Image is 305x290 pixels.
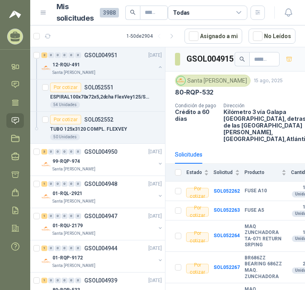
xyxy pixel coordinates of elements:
[52,158,80,165] p: 99-RQP-974
[84,213,117,219] p: GSOL004947
[185,29,242,44] button: Asignado a mi
[148,277,162,284] p: [DATE]
[175,150,202,159] div: Solicitudes
[52,230,95,237] p: Santa [PERSON_NAME]
[186,207,209,217] div: Por cotizar
[52,190,82,197] p: 01-RQL-2921
[41,147,163,172] a: 3 0 0 0 0 0 GSOL004950[DATE] Company Logo99-RQP-974Santa [PERSON_NAME]
[62,149,68,155] div: 0
[148,245,162,252] p: [DATE]
[186,264,209,273] div: Por cotizar
[84,149,117,155] p: GSOL004950
[68,246,74,251] div: 0
[41,256,51,266] img: Company Logo
[245,224,286,248] b: MAQ ZUNCHADORA TA-071 RETURN SRPING
[41,181,47,187] div: 1
[84,52,117,58] p: GSOL004951
[62,52,68,58] div: 0
[239,56,245,62] span: search
[214,207,240,213] a: SOL052263
[84,85,113,90] p: SOL052551
[100,8,119,17] span: 3988
[75,181,81,187] div: 0
[41,52,47,58] div: 2
[9,10,21,19] img: Logo peakr
[52,254,83,262] p: 01-RQP-9172
[55,181,61,187] div: 0
[62,213,68,219] div: 0
[68,213,74,219] div: 0
[75,246,81,251] div: 0
[186,170,202,175] span: Estado
[173,8,190,17] div: Todas
[68,181,74,187] div: 0
[52,222,83,230] p: 01-RQU-2179
[175,108,217,122] p: Crédito a 60 días
[68,278,74,283] div: 0
[48,278,54,283] div: 0
[84,181,117,187] p: GSOL004948
[175,103,217,108] p: Condición de pago
[55,278,61,283] div: 0
[84,246,117,251] p: GSOL004944
[55,149,61,155] div: 0
[56,1,94,24] h1: Mis solicitudes
[48,52,54,58] div: 0
[245,170,280,175] span: Producto
[52,70,95,76] p: Santa [PERSON_NAME]
[214,164,245,182] th: Solicitud
[75,52,81,58] div: 0
[52,263,95,269] p: Santa [PERSON_NAME]
[214,233,240,238] a: SOL052264
[55,213,61,219] div: 0
[55,246,61,251] div: 0
[214,265,240,270] a: SOL052267
[41,160,51,169] img: Company Logo
[148,180,162,188] p: [DATE]
[48,149,54,155] div: 0
[41,224,51,234] img: Company Logo
[75,149,81,155] div: 0
[75,278,81,283] div: 0
[186,188,209,197] div: Por cotizar
[62,181,68,187] div: 0
[148,213,162,220] p: [DATE]
[68,149,74,155] div: 0
[41,192,51,201] img: Company Logo
[48,181,54,187] div: 0
[52,166,95,172] p: Santa [PERSON_NAME]
[84,278,117,283] p: GSOL004939
[50,115,81,124] div: Por cotizar
[62,246,68,251] div: 0
[126,30,178,43] div: 1 - 50 de 2904
[84,117,113,122] p: SOL052552
[41,244,163,269] a: 1 0 0 0 0 0 GSOL004944[DATE] Company Logo01-RQP-9172Santa [PERSON_NAME]
[41,149,47,155] div: 3
[175,88,214,97] p: 80-RQP-532
[177,76,185,85] img: Company Logo
[68,52,74,58] div: 0
[41,213,47,219] div: 1
[148,148,162,156] p: [DATE]
[245,188,267,194] b: FUSE A10
[50,93,149,101] p: ESPIRAL100x70x72x5,2dcha FlexVey125/SAXM
[41,211,163,237] a: 1 0 0 0 0 0 GSOL004947[DATE] Company Logo01-RQU-2179Santa [PERSON_NAME]
[41,63,51,73] img: Company Logo
[245,207,264,214] b: FUSE A5
[214,188,240,194] a: SOL052262
[30,112,165,144] a: Por cotizarSOL052552TUBO 125x3120 COMPL. FLEXVEY50 Unidades
[50,83,81,92] div: Por cotizar
[41,278,47,283] div: 1
[148,52,162,59] p: [DATE]
[175,75,251,87] div: Santa [PERSON_NAME]
[30,79,165,112] a: Por cotizarSOL052551ESPIRAL100x70x72x5,2dcha FlexVey125/SAXM54 Unidades
[186,232,209,242] div: Por cotizar
[214,170,233,175] span: Solicitud
[48,213,54,219] div: 0
[245,164,291,182] th: Producto
[50,134,80,140] div: 50 Unidades
[41,179,163,205] a: 1 0 0 0 0 0 GSOL004948[DATE] Company Logo01-RQL-2921Santa [PERSON_NAME]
